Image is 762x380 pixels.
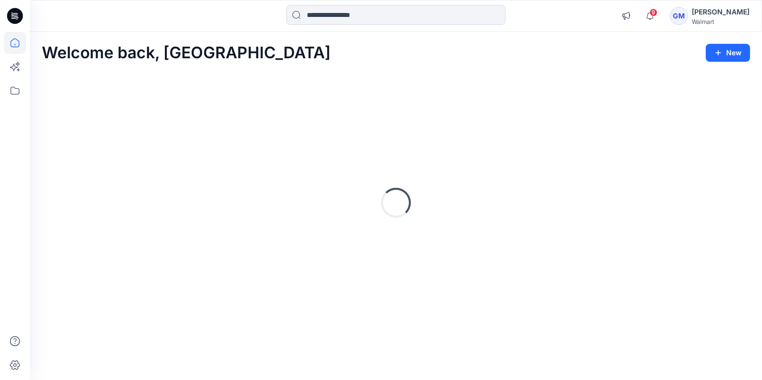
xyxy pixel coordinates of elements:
button: New [706,44,750,62]
h2: Welcome back, [GEOGRAPHIC_DATA] [42,44,331,62]
div: GM [670,7,688,25]
span: 9 [649,8,657,16]
div: [PERSON_NAME] [692,6,750,18]
div: Walmart [692,18,750,25]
